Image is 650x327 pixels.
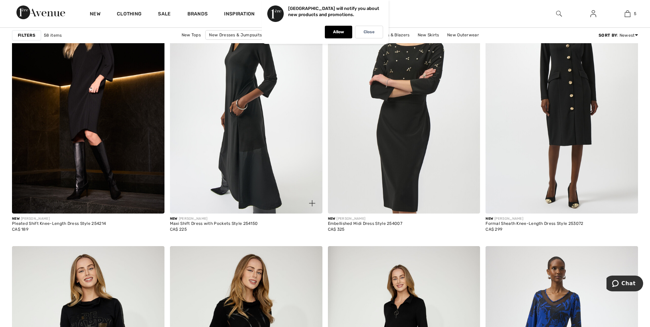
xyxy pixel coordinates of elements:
[364,29,375,35] p: Close
[16,5,65,19] img: 1ère Avenue
[333,29,344,35] p: Allow
[611,10,644,18] a: 5
[585,10,602,18] a: Sign In
[178,31,204,39] a: New Tops
[328,227,345,232] span: CA$ 325
[309,200,315,206] img: plus_v2.svg
[328,216,403,221] div: [PERSON_NAME]
[90,11,100,18] a: New
[12,216,106,221] div: [PERSON_NAME]
[328,221,403,226] div: Embellished Midi Dress Style 254007
[18,32,35,38] strong: Filters
[486,217,493,221] span: New
[170,221,258,226] div: Maxi Shift Dress with Pockets Style 254150
[590,10,596,18] img: My Info
[414,31,443,39] a: New Skirts
[599,32,638,38] div: : Newest
[328,217,335,221] span: New
[599,33,617,38] strong: Sort By
[12,227,28,232] span: CA$ 189
[170,217,177,221] span: New
[224,11,255,18] span: Inspiration
[486,227,502,232] span: CA$ 299
[187,11,208,18] a: Brands
[170,227,187,232] span: CA$ 225
[158,11,171,18] a: Sale
[486,216,583,221] div: [PERSON_NAME]
[288,6,379,17] p: [GEOGRAPHIC_DATA] will notify you about new products and promotions.
[556,10,562,18] img: search the website
[634,11,636,17] span: 5
[205,30,266,40] a: New Dresses & Jumpsuits
[486,221,583,226] div: Formal Sheath Knee-Length Dress Style 253072
[606,276,643,293] iframe: Opens a widget where you can chat to one of our agents
[170,216,258,221] div: [PERSON_NAME]
[625,10,630,18] img: My Bag
[444,31,482,39] a: New Outerwear
[12,217,20,221] span: New
[44,32,62,38] span: 58 items
[117,11,142,18] a: Clothing
[12,221,106,226] div: Pleated Shift Knee-Length Dress Style 254214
